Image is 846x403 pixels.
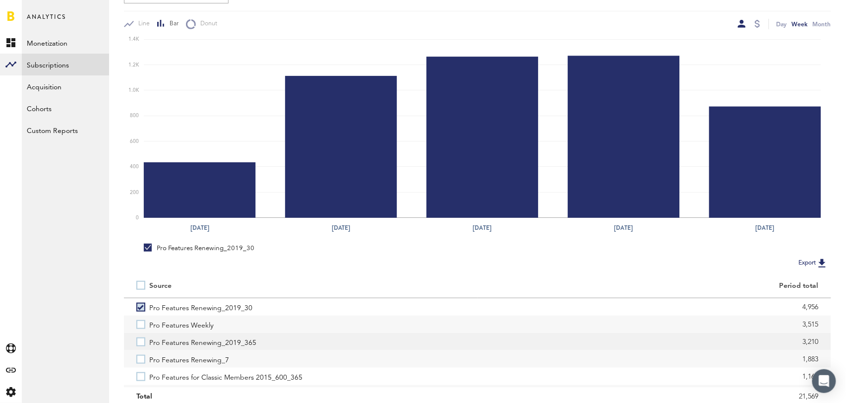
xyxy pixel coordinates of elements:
[149,316,214,333] span: Pro Features Weekly
[136,215,139,220] text: 0
[756,224,775,233] text: [DATE]
[149,368,302,385] span: Pro Features for Classic Members 2015_600_365
[473,224,492,233] text: [DATE]
[796,257,831,269] button: Export
[22,97,109,119] a: Cohorts
[21,7,57,16] span: Support
[813,19,831,29] div: Month
[128,37,139,42] text: 1.4K
[490,317,819,332] div: 3,515
[190,224,209,233] text: [DATE]
[149,333,256,350] span: Pro Features Renewing_2019_365
[812,369,836,393] div: Open Intercom Messenger
[128,63,139,67] text: 1.2K
[22,75,109,97] a: Acquisition
[490,369,819,384] div: 1,163
[27,11,66,32] span: Analytics
[490,387,819,402] div: 715
[144,244,254,253] div: Pro Features Renewing_2019_30
[149,298,252,316] span: Pro Features Renewing_2019_30
[149,282,172,290] div: Source
[149,350,229,368] span: Pro Features Renewing_7
[196,20,217,28] span: Donut
[816,257,828,269] img: Export
[614,224,633,233] text: [DATE]
[22,54,109,75] a: Subscriptions
[130,114,139,119] text: 800
[332,224,351,233] text: [DATE]
[490,300,819,315] div: 4,956
[149,385,257,403] span: Pro Features Monthly Subscription
[130,165,139,170] text: 400
[130,190,139,195] text: 200
[128,88,139,93] text: 1.0K
[792,19,808,29] div: Week
[490,352,819,367] div: 1,883
[130,139,139,144] text: 600
[165,20,179,28] span: Bar
[22,119,109,141] a: Custom Reports
[134,20,150,28] span: Line
[22,32,109,54] a: Monetization
[490,282,819,290] div: Period total
[490,335,819,349] div: 3,210
[777,19,787,29] div: Day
